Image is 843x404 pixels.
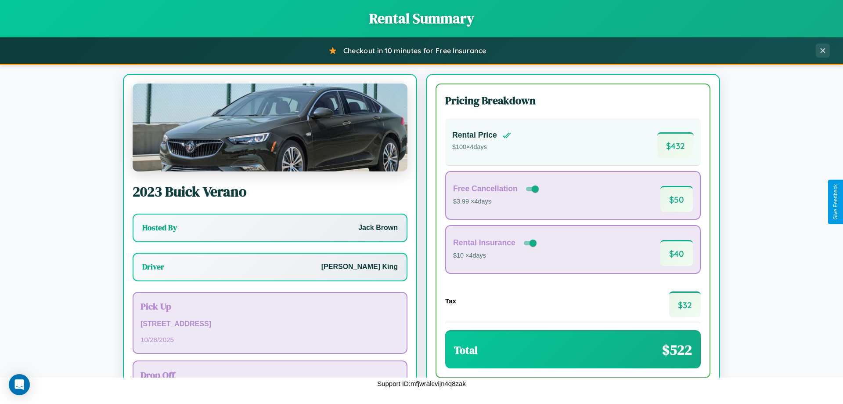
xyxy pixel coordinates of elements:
p: 10 / 28 / 2025 [140,334,400,346]
span: $ 50 [660,186,693,212]
img: Buick Verano [133,84,407,171]
div: Give Feedback [832,184,839,220]
p: [PERSON_NAME] King [321,261,398,273]
h3: Drop Off [140,368,400,381]
h3: Pick Up [140,300,400,313]
h3: Driver [142,262,164,272]
div: Open Intercom Messenger [9,374,30,395]
h4: Rental Price [452,131,497,140]
span: $ 32 [669,291,701,317]
h3: Total [454,343,478,357]
span: $ 40 [660,240,693,266]
p: [STREET_ADDRESS] [140,318,400,331]
span: Checkout in 10 minutes for Free Insurance [343,46,486,55]
h3: Hosted By [142,222,177,233]
span: $ 522 [662,340,692,360]
p: $3.99 × 4 days [453,196,540,207]
p: Jack Brown [358,222,398,234]
h4: Rental Insurance [453,238,515,247]
h1: Rental Summary [9,9,834,28]
h4: Tax [445,297,456,305]
p: $ 100 × 4 days [452,142,511,153]
h2: 2023 Buick Verano [133,182,407,201]
h3: Pricing Breakdown [445,93,701,108]
p: Support ID: mfjwralcvijn4q8zak [377,378,466,389]
h4: Free Cancellation [453,184,518,193]
p: $10 × 4 days [453,250,538,262]
span: $ 432 [657,132,694,158]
